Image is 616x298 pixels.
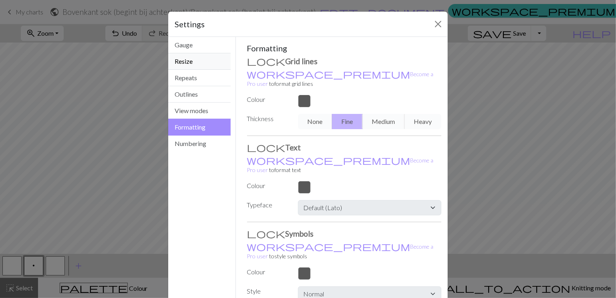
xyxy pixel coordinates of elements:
small: to format text [247,157,434,173]
button: Outlines [168,86,231,103]
button: Repeats [168,70,231,86]
button: Resize [168,53,231,70]
span: workspace_premium [247,154,411,166]
span: workspace_premium [247,241,411,252]
small: to format grid lines [247,71,434,87]
button: Formatting [168,119,231,136]
h5: Settings [175,18,205,30]
a: Become a Pro user [247,243,434,259]
small: to style symbols [247,243,434,259]
button: Close [432,18,445,30]
button: Numbering [168,136,231,152]
span: workspace_premium [247,68,411,79]
label: Colour [242,95,293,104]
a: Become a Pro user [247,71,434,87]
button: View modes [168,103,231,119]
h3: Symbols [247,229,442,238]
label: Colour [242,181,293,191]
label: Typeface [242,200,293,212]
label: Thickness [242,114,293,126]
a: Become a Pro user [247,157,434,173]
h5: Formatting [247,43,442,53]
label: Colour [242,267,293,277]
button: Gauge [168,37,231,53]
h3: Text [247,142,442,152]
h3: Grid lines [247,56,442,66]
